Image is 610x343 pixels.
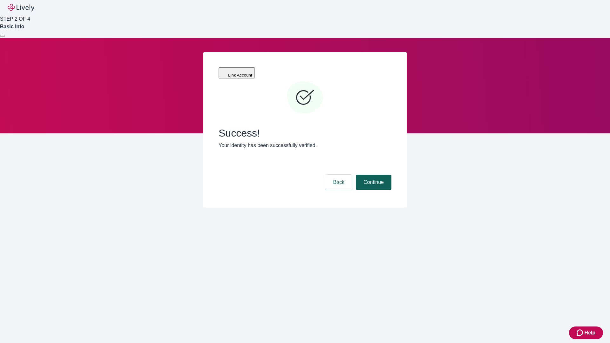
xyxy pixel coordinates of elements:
span: Success! [219,127,391,139]
button: Continue [356,175,391,190]
button: Zendesk support iconHelp [569,326,603,339]
svg: Zendesk support icon [577,329,584,337]
span: Help [584,329,595,337]
button: Link Account [219,67,255,78]
p: Your identity has been successfully verified. [219,142,391,149]
svg: Checkmark icon [286,79,324,117]
button: Back [325,175,352,190]
img: Lively [8,4,34,11]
